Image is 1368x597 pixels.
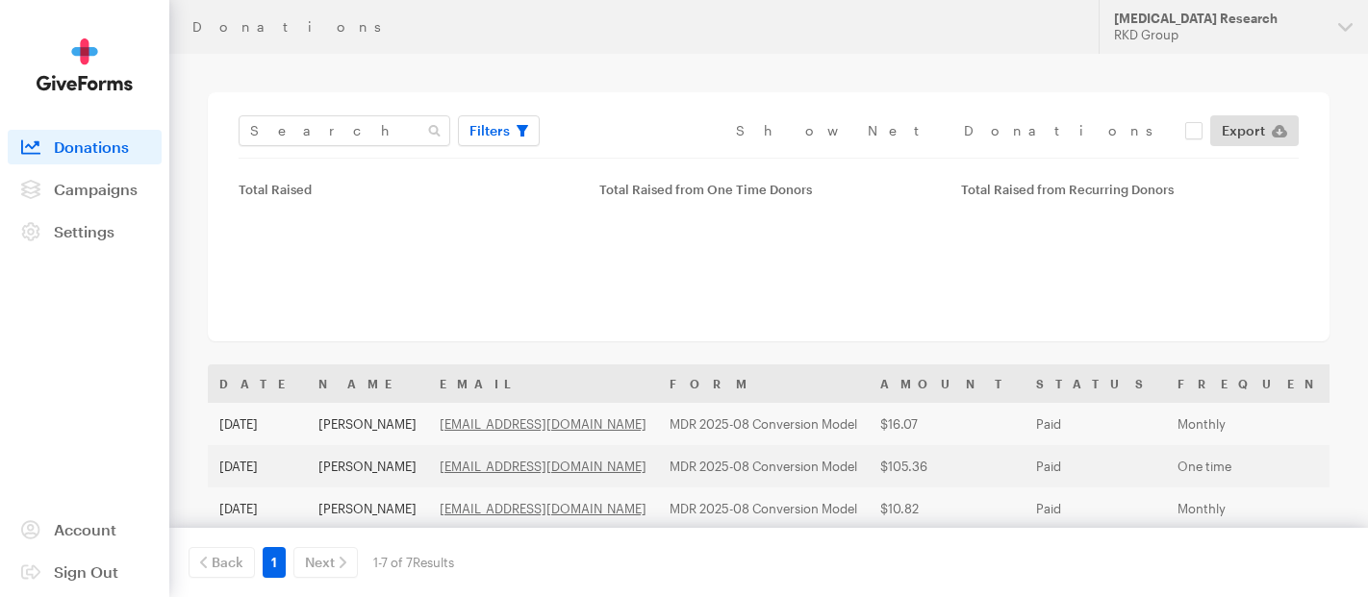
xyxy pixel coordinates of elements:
span: Campaigns [54,180,138,198]
a: [EMAIL_ADDRESS][DOMAIN_NAME] [440,416,646,432]
td: MDR 2025-08 Conversion Model [658,403,869,445]
span: Filters [469,119,510,142]
span: Results [413,555,454,570]
div: 1-7 of 7 [373,547,454,578]
div: Total Raised from Recurring Donors [961,182,1299,197]
a: Export [1210,115,1299,146]
div: Total Raised from One Time Donors [599,182,937,197]
input: Search Name & Email [239,115,450,146]
td: Paid [1025,487,1166,530]
div: RKD Group [1114,27,1323,43]
div: Total Raised [239,182,576,197]
div: [MEDICAL_DATA] Research [1114,11,1323,27]
td: $16.07 [869,403,1025,445]
td: Paid [1025,445,1166,487]
a: Account [8,512,162,547]
span: Account [54,520,116,538]
img: GiveForms [37,38,133,91]
td: $10.82 [869,487,1025,530]
button: Filters [458,115,540,146]
th: Amount [869,364,1025,403]
td: [DATE] [208,403,307,445]
th: Email [428,364,658,403]
th: Form [658,364,869,403]
a: Donations [8,130,162,164]
td: MDR 2025-08 Conversion Model [658,487,869,530]
td: [PERSON_NAME] [307,445,428,487]
a: Campaigns [8,172,162,207]
a: [EMAIL_ADDRESS][DOMAIN_NAME] [440,459,646,474]
span: Donations [54,137,129,156]
a: Settings [8,214,162,249]
td: MDR 2025-08 Conversion Model [658,445,869,487]
td: Paid [1025,403,1166,445]
th: Name [307,364,428,403]
a: [EMAIL_ADDRESS][DOMAIN_NAME] [440,501,646,516]
span: Sign Out [54,562,118,581]
td: $105.36 [869,445,1025,487]
th: Status [1025,364,1166,403]
th: Date [208,364,307,403]
a: Sign Out [8,555,162,589]
span: Export [1222,119,1265,142]
td: [PERSON_NAME] [307,487,428,530]
span: Settings [54,222,114,240]
td: [DATE] [208,445,307,487]
td: [PERSON_NAME] [307,403,428,445]
td: [DATE] [208,487,307,530]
